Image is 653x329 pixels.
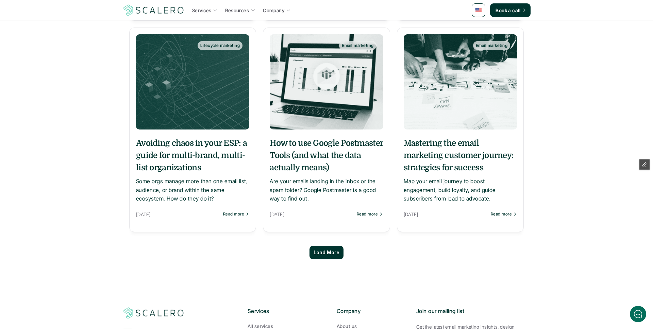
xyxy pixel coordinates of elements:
a: Created with SoraLifecycle marketing [136,34,249,129]
p: Resources [225,7,249,14]
p: Are your emails landing in the inbox or the spam folder? Google Postmaster is a good way to find ... [270,177,383,203]
img: Foto de <a href="https://unsplash.com/es/@uxindo?utm_content=creditCopyText&utm_medium=referral&u... [404,34,517,129]
p: Map your email journey to boost engagement, build loyalty, and guide subscribers from lead to adv... [404,177,517,203]
p: [DATE] [404,210,487,219]
img: Scalero company logo [122,307,185,319]
p: Read more [223,212,244,217]
div: [PERSON_NAME]Back [DATE] [20,4,128,18]
a: Mastering the email marketing customer journey: strategies for successMap your email journey to b... [404,137,517,203]
p: Email marketing [476,43,507,48]
button: Edit Framer Content [639,159,650,170]
p: Services [248,307,316,316]
span: We run on Gist [57,218,86,222]
img: Created with Sora [136,34,249,129]
tspan: GIF [108,233,114,236]
p: [DATE] [270,210,353,219]
p: Services [192,7,211,14]
p: [DATE] [136,210,220,219]
p: Some orgs manage more than one email list, audience, or brand within the same ecosystem. How do t... [136,177,249,203]
h5: Mastering the email marketing customer journey: strategies for success [404,137,517,174]
p: Read more [491,212,512,217]
p: Email marketing [342,43,373,48]
a: Read more [491,212,517,217]
h5: How to use Google Postmaster Tools (and what the data actually means) [270,137,383,174]
p: Company [337,307,405,316]
a: How to use Google Postmaster Tools (and what the data actually means)Are your emails landing in t... [270,137,383,203]
p: Read more [357,212,378,217]
p: Load More [314,250,339,256]
h5: Avoiding chaos in your ESP: a guide for multi-brand, multi-list organizations [136,137,249,174]
a: Scalero company logo [122,4,185,16]
iframe: gist-messenger-bubble-iframe [630,306,646,322]
img: Scalero company logo [122,4,185,17]
a: Scalero company logo [122,307,185,319]
a: Book a call [490,3,531,17]
a: Avoiding chaos in your ESP: a guide for multi-brand, multi-list organizationsSome orgs manage mor... [136,137,249,203]
a: Read more [223,212,249,217]
g: /> [106,231,115,237]
p: Lifecycle marketing [200,43,240,48]
button: />GIF [103,225,118,244]
div: [PERSON_NAME] [26,4,70,12]
p: Join our mailing list [416,307,531,316]
p: Company [263,7,284,14]
img: Foto de <a href="https://unsplash.com/es/@cgower?utm_content=creditCopyText&utm_medium=referral&u... [270,34,383,129]
p: Book a call [496,7,520,14]
a: Read more [357,212,383,217]
div: Back [DATE] [26,13,70,18]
